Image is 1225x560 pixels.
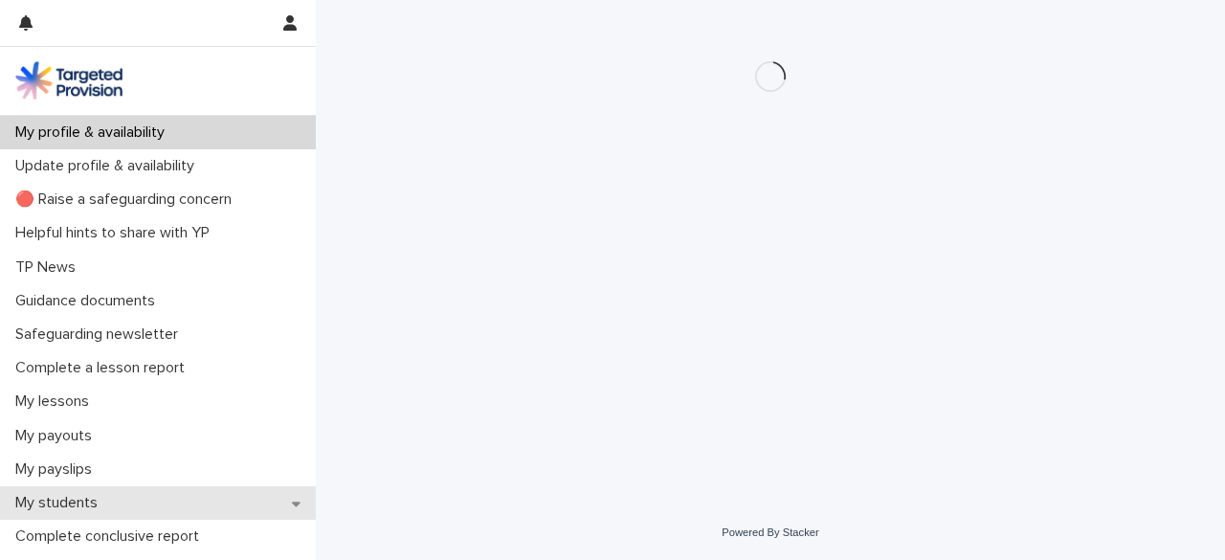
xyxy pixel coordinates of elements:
p: Complete conclusive report [8,527,214,546]
p: Complete a lesson report [8,359,200,377]
p: TP News [8,258,91,277]
a: Powered By Stacker [722,526,818,538]
p: Helpful hints to share with YP [8,224,225,242]
p: Update profile & availability [8,157,210,175]
p: My profile & availability [8,123,180,142]
p: My payslips [8,460,107,479]
img: M5nRWzHhSzIhMunXDL62 [15,61,122,100]
p: My lessons [8,392,104,411]
p: My payouts [8,427,107,445]
p: 🔴 Raise a safeguarding concern [8,190,247,209]
p: Guidance documents [8,292,170,310]
p: My students [8,494,113,512]
p: Safeguarding newsletter [8,325,193,344]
